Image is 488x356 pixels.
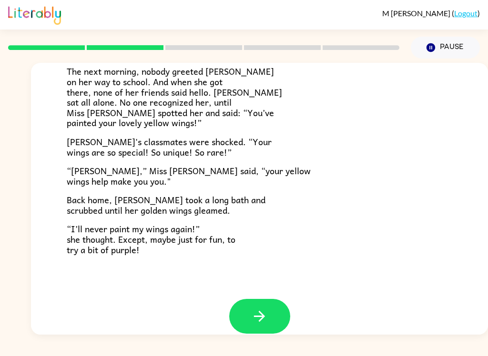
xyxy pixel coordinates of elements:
a: Logout [454,9,478,18]
span: M [PERSON_NAME] [382,9,452,18]
img: Literably [8,4,61,25]
button: Pause [411,37,480,59]
div: ( ) [382,9,480,18]
span: Back home, [PERSON_NAME] took a long bath and scrubbed until her golden wings gleamed. [67,193,265,217]
span: “[PERSON_NAME],” Miss [PERSON_NAME] said, “your yellow wings help make you you." [67,164,311,188]
span: The next morning, nobody greeted [PERSON_NAME] on her way to school. And when she got there, none... [67,64,282,129]
span: “I’ll never paint my wings again!” she thought. Except, maybe just for fun, to try a bit of purple! [67,222,235,256]
span: [PERSON_NAME]'s classmates were shocked. “Your wings are so special! So unique! So rare!” [67,135,272,159]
